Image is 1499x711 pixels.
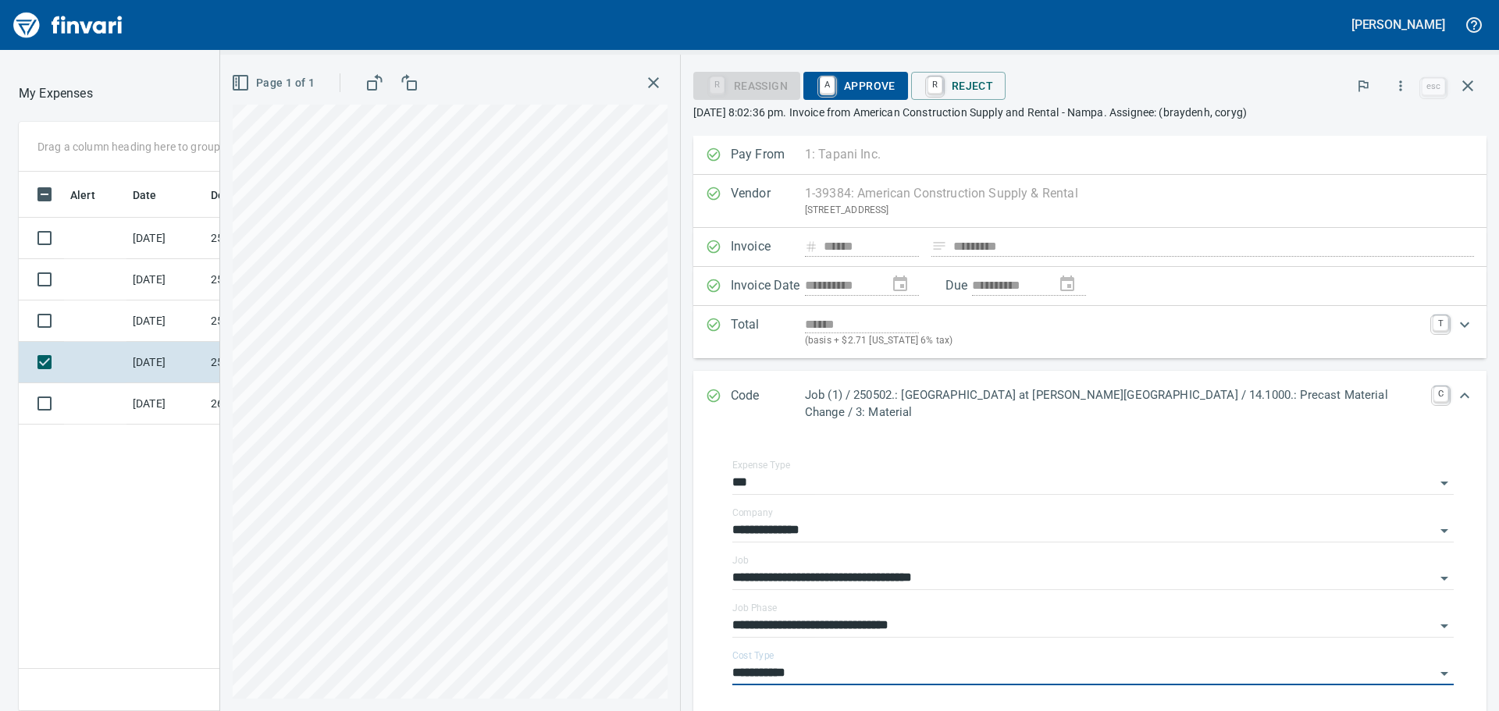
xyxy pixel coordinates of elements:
[693,78,800,91] div: Reassign
[228,69,321,98] button: Page 1 of 1
[1383,69,1418,103] button: More
[805,386,1424,421] p: Job (1) / 250502.: [GEOGRAPHIC_DATA] at [PERSON_NAME][GEOGRAPHIC_DATA] / 14.1000.: Precast Materi...
[1433,472,1455,494] button: Open
[732,603,777,613] label: Job Phase
[133,186,177,204] span: Date
[1418,67,1487,105] span: Close invoice
[1346,69,1380,103] button: Flag
[234,73,315,93] span: Page 1 of 1
[9,6,126,44] img: Finvari
[928,76,942,94] a: R
[126,300,205,342] td: [DATE]
[1348,12,1449,37] button: [PERSON_NAME]
[732,508,773,517] label: Company
[732,556,749,565] label: Job
[205,342,345,383] td: 250502.01
[126,259,205,300] td: [DATE]
[205,218,345,259] td: 250502
[126,342,205,383] td: [DATE]
[1433,315,1448,331] a: T
[820,76,835,94] a: A
[1433,615,1455,637] button: Open
[731,315,805,349] p: Total
[1433,567,1455,589] button: Open
[816,73,895,99] span: Approve
[693,306,1487,358] div: Expand
[133,186,157,204] span: Date
[1433,386,1448,402] a: C
[924,73,993,99] span: Reject
[205,383,345,425] td: 2610-040000
[803,72,908,100] button: AApprove
[205,259,345,300] td: 250502
[70,186,95,204] span: Alert
[205,300,345,342] td: 250502
[19,84,93,103] p: My Expenses
[911,72,1006,100] button: RReject
[1422,78,1445,95] a: esc
[732,460,790,470] label: Expense Type
[731,386,805,421] p: Code
[211,186,290,204] span: Description
[70,186,116,204] span: Alert
[126,383,205,425] td: [DATE]
[37,139,266,155] p: Drag a column heading here to group the table
[805,333,1423,349] p: (basis + $2.71 [US_STATE] 6% tax)
[732,651,774,660] label: Cost Type
[1351,16,1445,33] h5: [PERSON_NAME]
[693,371,1487,437] div: Expand
[693,105,1487,120] p: [DATE] 8:02:36 pm. Invoice from American Construction Supply and Rental - Nampa. Assignee: (brayd...
[126,218,205,259] td: [DATE]
[19,84,93,103] nav: breadcrumb
[1433,663,1455,684] button: Open
[1433,520,1455,542] button: Open
[211,186,269,204] span: Description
